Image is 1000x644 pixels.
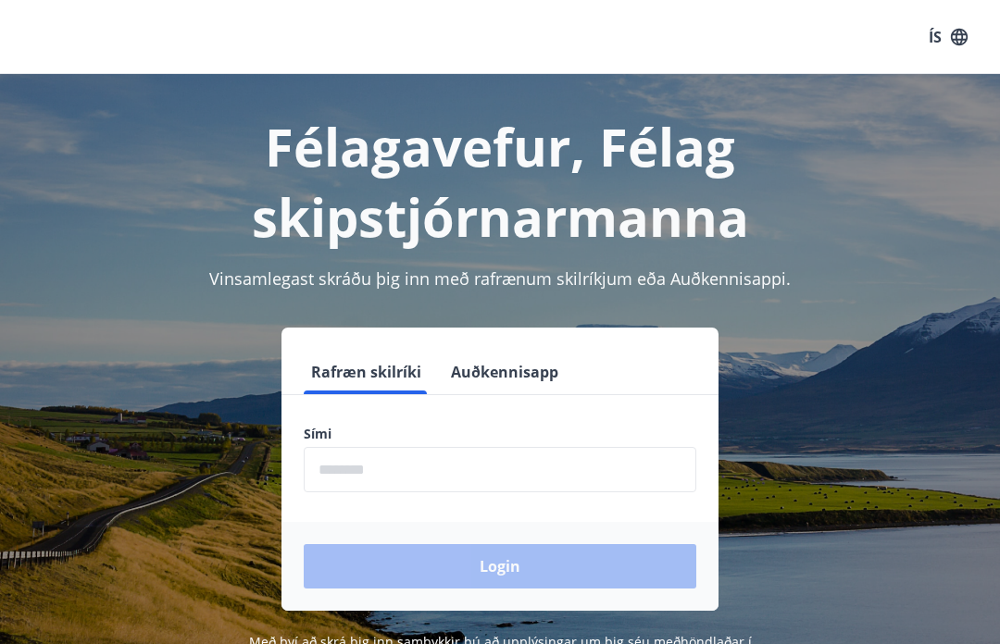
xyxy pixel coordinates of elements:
span: Vinsamlegast skráðu þig inn með rafrænum skilríkjum eða Auðkennisappi. [209,267,791,290]
button: ÍS [919,20,978,54]
h1: Félagavefur, Félag skipstjórnarmanna [22,111,978,252]
button: Auðkennisapp [444,350,566,394]
button: Rafræn skilríki [304,350,429,394]
label: Sími [304,425,696,443]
